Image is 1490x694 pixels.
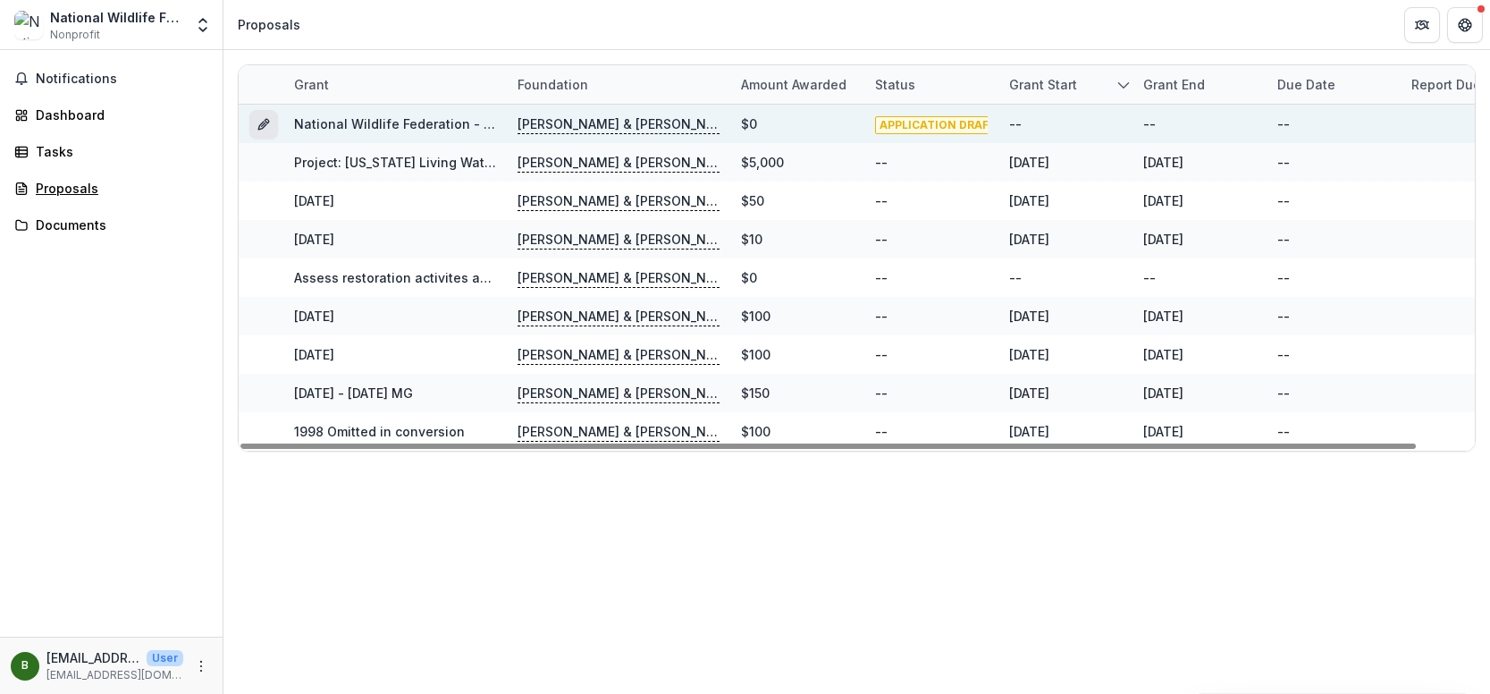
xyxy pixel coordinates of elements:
div: -- [1277,153,1290,172]
p: [PERSON_NAME] & [PERSON_NAME] Fund [518,268,720,288]
button: Get Help [1447,7,1483,43]
span: Notifications [36,72,208,87]
div: [DATE] [1009,384,1049,402]
div: [DATE] [1009,345,1049,364]
p: [PERSON_NAME] & [PERSON_NAME] Fund [518,191,720,211]
div: $0 [741,114,757,133]
div: $100 [741,345,770,364]
div: [DATE] [1143,422,1183,441]
div: Status [864,65,998,104]
div: Due Date [1267,65,1401,104]
p: [PERSON_NAME] & [PERSON_NAME] Fund [518,114,720,134]
div: Grant [283,65,507,104]
div: -- [1143,268,1156,287]
a: Assess restoration activites and projects in [GEOGRAPHIC_DATA] and advocate for Deepwater Horizon... [294,270,972,285]
div: Grant end [1132,75,1216,94]
div: bertrandd@nwf.org [21,660,29,672]
p: [PERSON_NAME] & [PERSON_NAME] Fund [518,422,720,442]
button: Notifications [7,64,215,93]
div: $5,000 [741,153,784,172]
a: Proposals [7,173,215,203]
div: -- [1277,191,1290,210]
a: [DATE] [294,347,334,362]
div: -- [875,422,888,441]
a: [DATE] [294,309,334,324]
a: 1998 Omitted in conversion [294,424,465,439]
button: Grant 9365b0ed-49ba-41e6-a396-fcaf2375e922 [249,110,278,139]
p: [PERSON_NAME] & [PERSON_NAME] Fund [518,230,720,250]
div: -- [1009,114,1022,133]
div: Tasks [36,142,201,161]
svg: sorted descending [1116,78,1131,92]
div: -- [875,230,888,249]
div: Grant start [998,65,1132,104]
nav: breadcrumb [231,12,307,38]
div: -- [875,191,888,210]
div: Grant [283,75,340,94]
div: [DATE] [1143,345,1183,364]
div: -- [1277,268,1290,287]
p: [EMAIL_ADDRESS][DOMAIN_NAME] [46,667,183,683]
div: -- [1277,307,1290,326]
div: Status [864,75,926,94]
div: Foundation [507,65,730,104]
img: National Wildlife Federation [14,11,43,39]
div: $150 [741,384,770,402]
div: -- [1277,422,1290,441]
div: Proposals [36,179,201,198]
p: [PERSON_NAME] & [PERSON_NAME] Fund [518,384,720,403]
div: National Wildlife Federation [50,8,183,27]
div: [DATE] [1143,191,1183,210]
div: $10 [741,230,762,249]
p: [PERSON_NAME] & [PERSON_NAME] Fund [518,153,720,173]
div: Due Date [1267,75,1346,94]
a: National Wildlife Federation - 2025 - Core Grant Request [294,116,652,131]
div: $50 [741,191,764,210]
a: Dashboard [7,100,215,130]
div: -- [1009,268,1022,287]
div: [DATE] [1143,384,1183,402]
div: Grant end [1132,65,1267,104]
div: [DATE] [1009,191,1049,210]
button: Open entity switcher [190,7,215,43]
span: Nonprofit [50,27,100,43]
div: -- [1277,384,1290,402]
p: [EMAIL_ADDRESS][DOMAIN_NAME] [46,648,139,667]
div: $0 [741,268,757,287]
div: Dashboard [36,106,201,124]
div: $100 [741,307,770,326]
a: Documents [7,210,215,240]
a: [DATE] [294,232,334,247]
div: -- [1277,345,1290,364]
div: -- [1143,114,1156,133]
p: User [147,650,183,666]
div: $100 [741,422,770,441]
button: Partners [1404,7,1440,43]
div: Amount awarded [730,75,857,94]
a: Tasks [7,137,215,166]
div: Amount awarded [730,65,864,104]
div: -- [875,345,888,364]
p: [PERSON_NAME] & [PERSON_NAME] Fund [518,307,720,326]
div: [DATE] [1143,230,1183,249]
div: -- [875,268,888,287]
div: -- [875,307,888,326]
span: APPLICATION DRAFT [875,116,1001,134]
div: [DATE] [1009,422,1049,441]
div: -- [1277,230,1290,249]
div: -- [875,384,888,402]
div: [DATE] [1143,153,1183,172]
div: [DATE] [1009,153,1049,172]
a: [DATE] [294,193,334,208]
div: Foundation [507,75,599,94]
div: -- [875,153,888,172]
div: Grant start [998,75,1088,94]
div: [DATE] [1009,307,1049,326]
a: Project: [US_STATE] Living Waters [294,155,504,170]
div: [DATE] [1009,230,1049,249]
